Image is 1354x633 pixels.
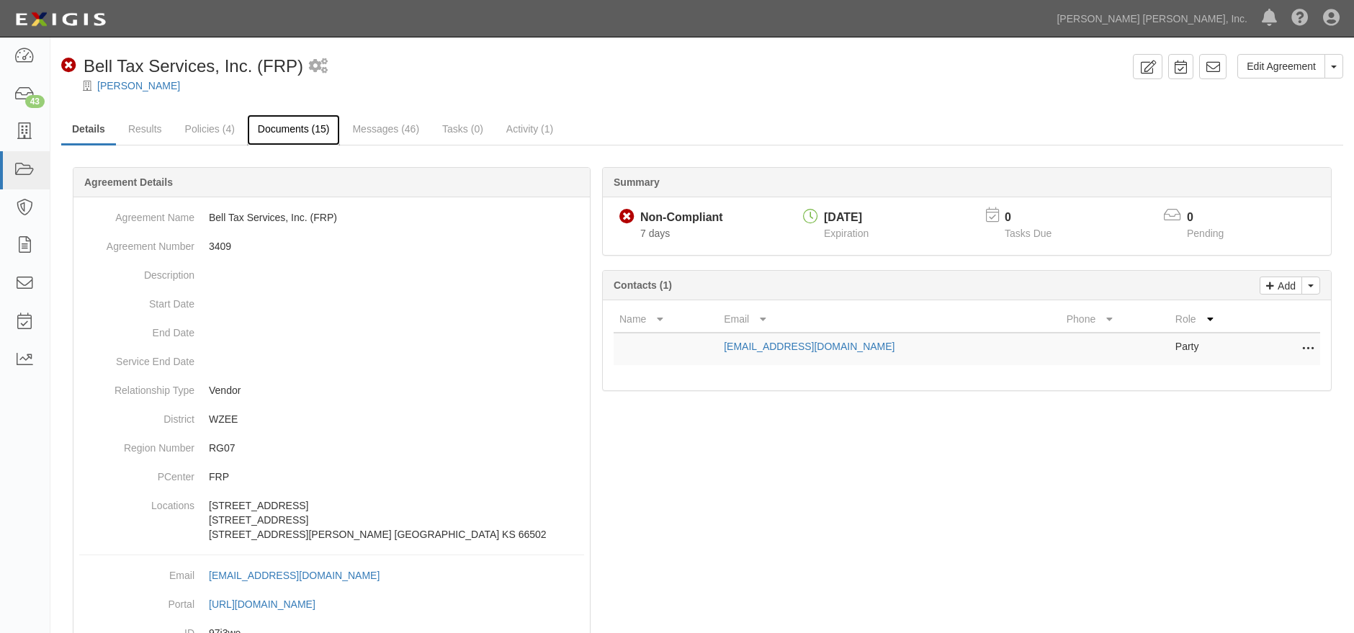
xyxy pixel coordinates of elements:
img: logo-5460c22ac91f19d4615b14bd174203de0afe785f0fc80cf4dbbc73dc1793850b.png [11,6,110,32]
i: Help Center - Complianz [1291,10,1309,27]
a: Results [117,115,173,143]
i: Non-Compliant [619,210,635,225]
b: Contacts (1) [614,279,672,291]
p: RG07 [209,441,584,455]
a: Policies (4) [174,115,246,143]
dt: Service End Date [79,347,194,369]
dd: 3409 [79,232,584,261]
dt: PCenter [79,462,194,484]
div: [DATE] [824,210,869,226]
td: Party [1170,333,1263,365]
span: Expiration [824,228,869,239]
div: Non-Compliant [640,210,723,226]
dt: Agreement Number [79,232,194,253]
th: Email [718,306,1061,333]
a: Add [1260,277,1302,295]
dt: Start Date [79,289,194,311]
span: Bell Tax Services, Inc. (FRP) [84,56,303,76]
a: Details [61,115,116,145]
p: 0 [1005,210,1070,226]
b: Agreement Details [84,176,173,188]
span: Tasks Due [1005,228,1052,239]
span: Since 09/29/2025 [640,228,670,239]
a: Documents (15) [247,115,341,145]
dt: Relationship Type [79,376,194,398]
dd: Vendor [79,376,584,405]
a: [EMAIL_ADDRESS][DOMAIN_NAME] [724,341,895,352]
a: [PERSON_NAME] [97,80,180,91]
dt: Portal [79,590,194,611]
th: Role [1170,306,1263,333]
dt: Email [79,561,194,583]
dt: End Date [79,318,194,340]
dd: Bell Tax Services, Inc. (FRP) [79,203,584,232]
a: [EMAIL_ADDRESS][DOMAIN_NAME] [209,570,395,581]
i: 2 scheduled workflows [309,59,328,74]
a: Tasks (0) [431,115,494,143]
a: Activity (1) [496,115,564,143]
i: Non-Compliant [61,58,76,73]
dt: District [79,405,194,426]
p: WZEE [209,412,584,426]
dt: Region Number [79,434,194,455]
th: Name [614,306,718,333]
b: Summary [614,176,660,188]
span: Pending [1187,228,1224,239]
a: Messages (46) [341,115,430,143]
dt: Agreement Name [79,203,194,225]
a: [PERSON_NAME] [PERSON_NAME], Inc. [1049,4,1255,33]
div: [EMAIL_ADDRESS][DOMAIN_NAME] [209,568,380,583]
div: Bell Tax Services, Inc. (FRP) [61,54,303,78]
dt: Description [79,261,194,282]
th: Phone [1061,306,1170,333]
dt: Locations [79,491,194,513]
div: 43 [25,95,45,108]
p: 0 [1187,210,1242,226]
a: Edit Agreement [1237,54,1325,78]
p: FRP [209,470,584,484]
a: [URL][DOMAIN_NAME] [209,598,331,610]
p: Add [1274,277,1296,294]
p: [STREET_ADDRESS] [STREET_ADDRESS] [STREET_ADDRESS][PERSON_NAME] [GEOGRAPHIC_DATA] KS 66502 [209,498,584,542]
